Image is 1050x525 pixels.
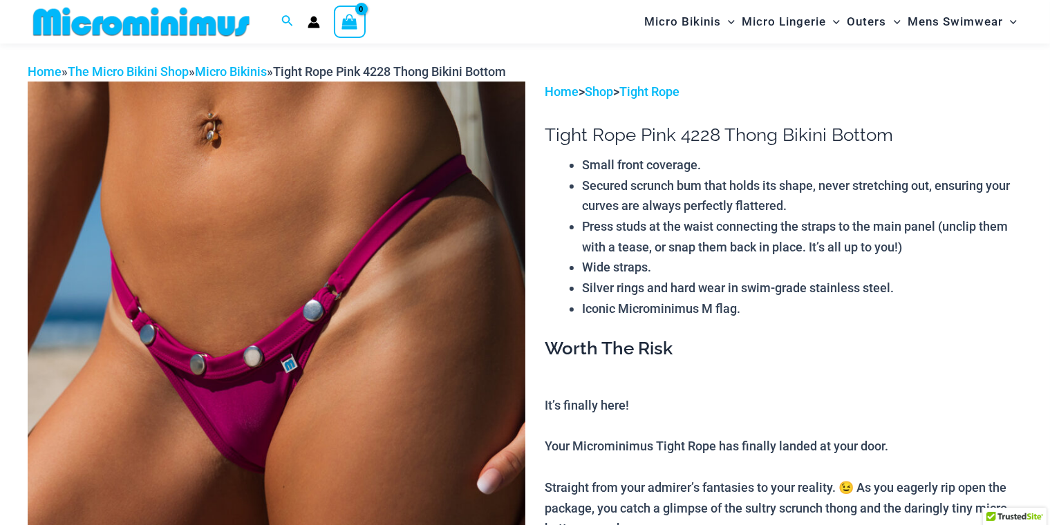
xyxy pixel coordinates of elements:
span: Outers [847,4,887,39]
span: Menu Toggle [721,4,735,39]
a: Home [28,64,62,79]
span: Micro Lingerie [742,4,826,39]
li: Small front coverage. [582,155,1022,175]
span: » » » [28,64,506,79]
a: Micro BikinisMenu ToggleMenu Toggle [641,4,738,39]
a: Tight Rope [619,84,679,99]
li: Iconic Microminimus M flag. [582,298,1022,319]
nav: Site Navigation [639,2,1022,41]
img: MM SHOP LOGO FLAT [28,6,255,37]
li: Press studs at the waist connecting the straps to the main panel (unclip them with a tease, or sn... [582,216,1022,257]
span: Menu Toggle [826,4,840,39]
h1: Tight Rope Pink 4228 Thong Bikini Bottom [545,124,1022,146]
span: Menu Toggle [1003,4,1017,39]
a: Micro LingerieMenu ToggleMenu Toggle [738,4,843,39]
a: Micro Bikinis [195,64,267,79]
a: The Micro Bikini Shop [68,64,189,79]
span: Micro Bikinis [644,4,721,39]
span: Menu Toggle [887,4,901,39]
a: Mens SwimwearMenu ToggleMenu Toggle [904,4,1020,39]
li: Silver rings and hard wear in swim-grade stainless steel. [582,278,1022,298]
p: > > [545,82,1022,102]
a: Home [545,84,579,99]
li: Secured scrunch bum that holds its shape, never stretching out, ensuring your curves are always p... [582,175,1022,216]
a: View Shopping Cart, empty [334,6,366,37]
span: Tight Rope Pink 4228 Thong Bikini Bottom [273,64,506,79]
h3: Worth The Risk [545,337,1022,361]
li: Wide straps. [582,257,1022,278]
a: Search icon link [281,13,294,30]
a: Account icon link [308,16,320,28]
span: Mens Swimwear [908,4,1003,39]
a: Shop [585,84,613,99]
a: OutersMenu ToggleMenu Toggle [844,4,904,39]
